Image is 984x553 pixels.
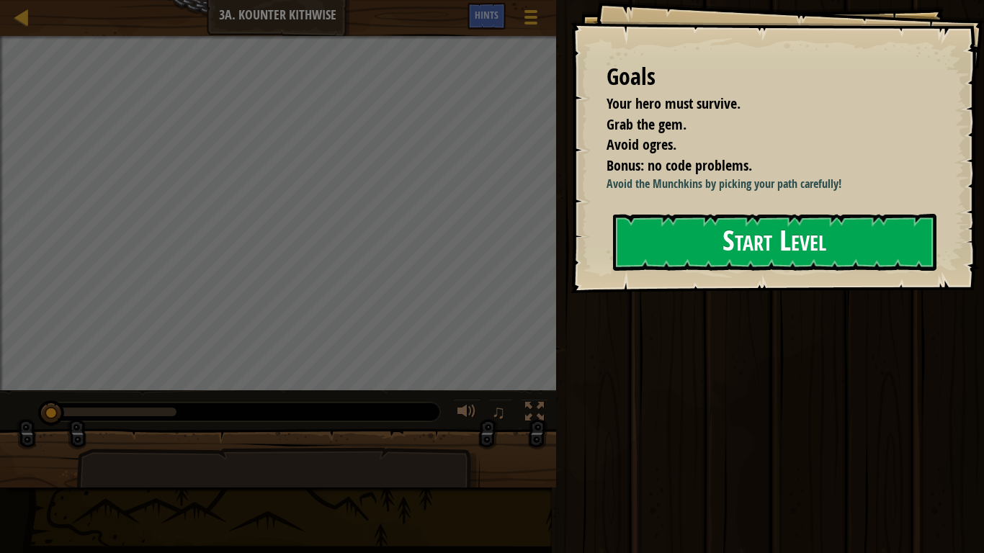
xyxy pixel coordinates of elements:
button: Start Level [613,214,936,271]
button: Toggle fullscreen [520,399,549,428]
li: Bonus: no code problems. [589,156,930,176]
li: Your hero must survive. [589,94,930,114]
span: Bonus: no code problems. [607,156,752,175]
span: Your hero must survive. [607,94,741,113]
li: Grab the gem. [589,114,930,135]
li: Avoid ogres. [589,135,930,156]
button: Show game menu [513,3,549,37]
button: ♫ [488,399,513,428]
span: Avoid ogres. [607,135,676,154]
span: Grab the gem. [607,114,686,134]
div: Goals [607,60,934,94]
span: Hints [475,8,498,22]
p: Avoid the Munchkins by picking your path carefully! [607,176,934,192]
span: ♫ [491,401,506,423]
button: Adjust volume [452,399,481,428]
